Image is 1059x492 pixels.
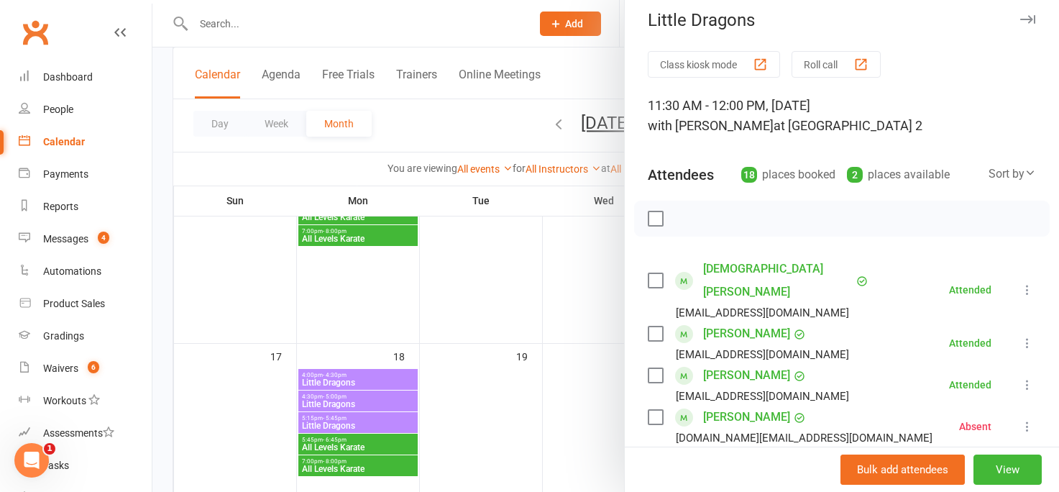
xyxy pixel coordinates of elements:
[676,429,932,447] div: [DOMAIN_NAME][EMAIL_ADDRESS][DOMAIN_NAME]
[19,255,152,288] a: Automations
[703,258,853,304] a: [DEMOGRAPHIC_DATA][PERSON_NAME]
[648,165,714,185] div: Attendees
[949,285,991,295] div: Attended
[959,422,991,432] div: Absent
[19,450,152,482] a: Tasks
[792,51,881,78] button: Roll call
[676,304,849,322] div: [EMAIL_ADDRESS][DOMAIN_NAME]
[88,361,99,373] span: 6
[703,322,790,345] a: [PERSON_NAME]
[19,223,152,255] a: Messages 4
[43,104,73,115] div: People
[43,330,84,342] div: Gradings
[741,167,757,183] div: 18
[43,298,105,309] div: Product Sales
[43,168,88,180] div: Payments
[847,165,950,185] div: places available
[741,165,835,185] div: places booked
[19,126,152,158] a: Calendar
[17,14,53,50] a: Clubworx
[19,417,152,450] a: Assessments
[19,385,152,417] a: Workouts
[43,265,101,277] div: Automations
[847,167,863,183] div: 2
[43,233,88,245] div: Messages
[774,118,922,133] span: at [GEOGRAPHIC_DATA] 2
[703,406,790,429] a: [PERSON_NAME]
[703,364,790,387] a: [PERSON_NAME]
[19,61,152,94] a: Dashboard
[43,136,85,147] div: Calendar
[43,71,93,83] div: Dashboard
[14,443,49,478] iframe: Intercom live chat
[43,395,86,406] div: Workouts
[676,387,849,406] div: [EMAIL_ADDRESS][DOMAIN_NAME]
[648,118,774,133] span: with [PERSON_NAME]
[19,320,152,352] a: Gradings
[973,455,1042,485] button: View
[648,96,1036,136] div: 11:30 AM - 12:00 PM, [DATE]
[19,288,152,320] a: Product Sales
[19,94,152,126] a: People
[19,158,152,191] a: Payments
[43,427,114,439] div: Assessments
[676,345,849,364] div: [EMAIL_ADDRESS][DOMAIN_NAME]
[19,191,152,223] a: Reports
[989,165,1036,183] div: Sort by
[949,338,991,348] div: Attended
[19,352,152,385] a: Waivers 6
[840,455,965,485] button: Bulk add attendees
[949,380,991,390] div: Attended
[98,232,109,244] span: 4
[648,51,780,78] button: Class kiosk mode
[43,460,69,471] div: Tasks
[625,10,1059,30] div: Little Dragons
[44,443,55,455] span: 1
[43,363,78,374] div: Waivers
[43,201,78,212] div: Reports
